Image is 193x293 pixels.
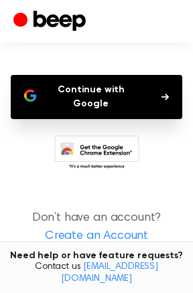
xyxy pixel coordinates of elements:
a: Beep [13,9,89,35]
a: [EMAIL_ADDRESS][DOMAIN_NAME] [61,262,158,284]
button: Continue with Google [11,75,182,119]
span: Contact us [8,262,185,285]
a: Create an Account [13,227,180,246]
p: Don’t have an account? [11,209,182,246]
